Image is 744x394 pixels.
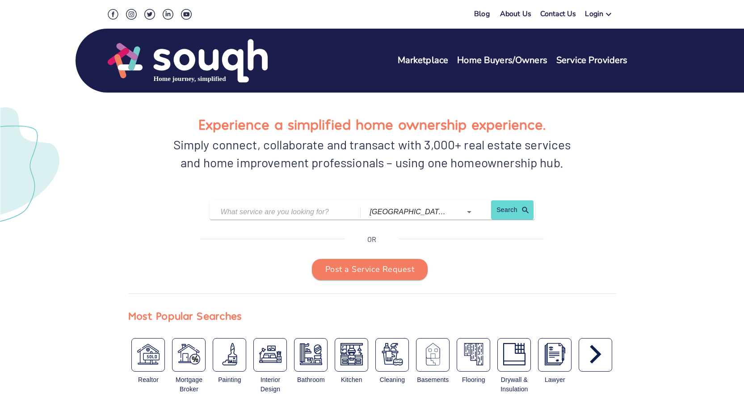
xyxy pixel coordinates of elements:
[544,343,566,365] img: Real Estate Lawyer
[181,9,192,20] img: Youtube Social Icon
[259,343,282,365] img: Interior Design Services
[163,9,173,20] img: LinkedIn Social Icon
[172,375,206,394] div: Mortgage Broker
[375,338,409,372] button: Cleaning Services
[213,338,246,372] button: Painters & Decorators
[398,54,449,67] a: Marketplace
[370,205,449,219] input: Which city?
[108,38,268,84] img: Souqh Logo
[367,234,376,245] p: OR
[457,375,490,385] div: Flooring
[556,54,628,67] a: Service Providers
[169,136,576,171] div: Simply connect, collaborate and transact with 3,000+ real estate services and home improvement pr...
[172,338,206,372] button: Mortgage Broker / Agent
[132,375,165,385] div: Realtor
[325,263,414,277] span: Post a Service Request
[126,9,137,20] img: Instagram Social Icon
[335,375,368,385] div: Kitchen
[457,338,490,372] button: Flooring
[178,343,200,365] img: Mortgage Broker / Agent
[221,205,338,219] input: What service are you looking for?
[540,9,576,22] a: Contact Us
[128,307,242,324] div: Most Popular Searches
[381,343,404,365] img: Cleaning Services
[198,113,546,136] h1: Experience a simplified home ownership experience.
[213,375,246,385] div: Painting
[538,375,572,385] div: Lawyer
[340,343,363,365] img: Kitchen Remodeling
[422,343,444,365] img: Basements
[462,343,485,365] img: Flooring
[253,375,287,394] div: Interior Design
[300,343,322,365] img: Bathroom Remodeling
[503,343,525,365] img: Drywall and Insulation
[219,343,241,365] img: Painters & Decorators
[253,338,287,372] button: Interior Design Services
[312,259,428,280] button: Post a Service Request
[500,9,531,22] a: About Us
[416,375,450,385] div: Basements
[375,375,409,385] div: Cleaning
[457,54,547,67] a: Home Buyers/Owners
[294,375,328,385] div: Bathroom
[294,338,328,372] button: Bathroom Remodeling
[137,343,160,365] img: Real Estate Broker / Agent
[416,338,450,372] button: Basements
[463,206,475,218] button: Open
[474,9,490,19] a: Blog
[497,338,531,372] button: Drywall and Insulation
[497,375,531,394] div: Drywall & Insulation
[335,338,368,372] button: Kitchen Remodeling
[108,9,118,20] img: Facebook Social Icon
[538,338,572,372] button: Real Estate Lawyer
[131,338,165,372] button: Real Estate Broker / Agent
[585,9,603,22] div: Login
[144,9,155,20] img: Twitter Social Icon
